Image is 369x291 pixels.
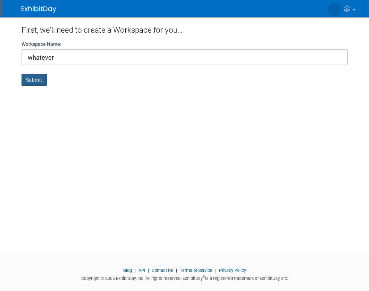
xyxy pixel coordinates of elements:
img: ExhibitDay [22,6,56,13]
a: API [139,268,145,273]
a: Blog [123,268,132,273]
label: Workspace Name: [22,41,61,48]
div: First, we'll need to create a Workspace for you... [22,17,348,41]
span: | [146,268,151,273]
span: | [174,268,179,273]
span: | [213,268,218,273]
a: Contact Us [152,268,173,273]
a: Terms of Service [180,268,212,273]
button: Submit [22,74,47,86]
a: Privacy Policy [219,268,246,273]
img: Richard Last [328,2,341,16]
sup: ® [203,275,205,279]
input: Name of your organization [22,49,348,65]
span: | [133,268,137,273]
